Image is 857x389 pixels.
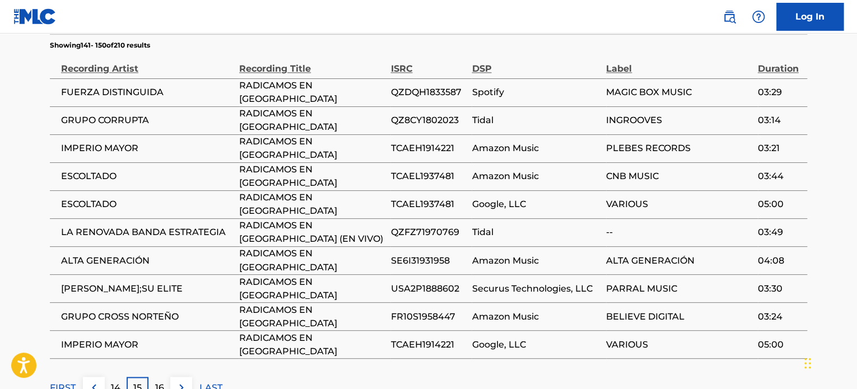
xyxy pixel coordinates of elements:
span: ALTA GENERACIÓN [606,254,752,267]
div: ISRC [390,50,466,76]
span: 03:44 [758,170,802,183]
span: GRUPO CORRUPTA [61,114,234,127]
span: USA2P1888602 [390,282,466,295]
img: help [752,10,765,24]
span: SE6I31931958 [390,254,466,267]
span: PLEBES RECORDS [606,142,752,155]
iframe: Chat Widget [801,335,857,389]
span: RADICAMOS EN [GEOGRAPHIC_DATA] [239,163,385,190]
span: 03:14 [758,114,802,127]
span: ESCOLTADO [61,198,234,211]
span: Amazon Music [472,310,600,323]
span: TCAEH1914221 [390,338,466,351]
img: search [723,10,736,24]
span: MAGIC BOX MUSIC [606,86,752,99]
span: -- [606,226,752,239]
span: IMPERIO MAYOR [61,338,234,351]
span: 03:29 [758,86,802,99]
span: GRUPO CROSS NORTEÑO [61,310,234,323]
span: 05:00 [758,198,802,211]
span: ALTA GENERACIÓN [61,254,234,267]
span: RADICAMOS EN [GEOGRAPHIC_DATA] [239,191,385,218]
span: RADICAMOS EN [GEOGRAPHIC_DATA] (EN VIVO) [239,219,385,246]
span: RADICAMOS EN [GEOGRAPHIC_DATA] [239,107,385,134]
span: ESCOLTADO [61,170,234,183]
span: Google, LLC [472,198,600,211]
span: TCAEL1937481 [390,198,466,211]
span: 03:24 [758,310,802,323]
div: DSP [472,50,600,76]
div: Recording Artist [61,50,234,76]
span: Securus Technologies, LLC [472,282,600,295]
span: RADICAMOS EN [GEOGRAPHIC_DATA] [239,331,385,358]
p: Showing 141 - 150 of 210 results [50,40,150,50]
span: CNB MUSIC [606,170,752,183]
span: RADICAMOS EN [GEOGRAPHIC_DATA] [239,135,385,162]
span: Amazon Music [472,254,600,267]
span: FUERZA DISTINGUIDA [61,86,234,99]
div: Help [747,6,770,28]
span: RADICAMOS EN [GEOGRAPHIC_DATA] [239,247,385,274]
span: Tidal [472,226,600,239]
span: FR10S1958447 [390,310,466,323]
span: IMPERIO MAYOR [61,142,234,155]
span: TCAEL1937481 [390,170,466,183]
span: VARIOUS [606,198,752,211]
div: Label [606,50,752,76]
span: RADICAMOS EN [GEOGRAPHIC_DATA] [239,275,385,302]
span: RADICAMOS EN [GEOGRAPHIC_DATA] [239,303,385,330]
span: VARIOUS [606,338,752,351]
span: PARRAL MUSIC [606,282,752,295]
img: MLC Logo [13,8,57,25]
span: INGROOVES [606,114,752,127]
span: 03:30 [758,282,802,295]
span: Tidal [472,114,600,127]
span: Amazon Music [472,170,600,183]
span: 04:08 [758,254,802,267]
span: QZDQH1833587 [390,86,466,99]
span: Amazon Music [472,142,600,155]
span: 05:00 [758,338,802,351]
span: RADICAMOS EN [GEOGRAPHIC_DATA] [239,79,385,106]
span: Spotify [472,86,600,99]
div: Drag [804,346,811,380]
span: QZ8CY1802023 [390,114,466,127]
div: Duration [758,50,802,76]
span: QZFZ71970769 [390,226,466,239]
span: LA RENOVADA BANDA ESTRATEGIA [61,226,234,239]
span: BELIEVE DIGITAL [606,310,752,323]
a: Log In [776,3,844,31]
span: Google, LLC [472,338,600,351]
span: TCAEH1914221 [390,142,466,155]
div: Recording Title [239,50,385,76]
span: 03:49 [758,226,802,239]
span: [PERSON_NAME];SU ELITE [61,282,234,295]
span: 03:21 [758,142,802,155]
a: Public Search [718,6,740,28]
